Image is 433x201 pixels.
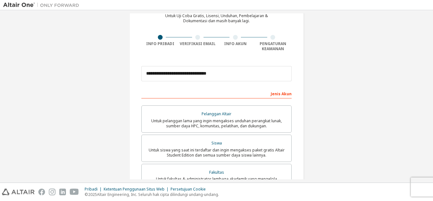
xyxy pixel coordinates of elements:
font: Dokumentasi dan masih banyak lagi. [183,18,250,23]
font: Pribadi [85,186,98,192]
font: © [85,192,88,197]
font: Pengaturan Keamanan [260,41,286,51]
font: Info Pribadi [146,41,174,46]
img: altair_logo.svg [2,189,35,195]
img: youtube.svg [70,189,79,195]
img: facebook.svg [38,189,45,195]
font: Siswa [211,140,222,146]
img: Altair Satu [3,2,82,8]
font: Fakultas [209,170,224,175]
font: Jenis Akun [271,91,292,97]
font: Altair Engineering, Inc. Seluruh hak cipta dilindungi undang-undang. [97,192,219,197]
font: Untuk siswa yang saat ini terdaftar dan ingin mengakses paket gratis Altair Student Edition dan s... [149,147,285,158]
font: Untuk pelanggan lama yang ingin mengakses unduhan perangkat lunak, sumber daya HPC, komunitas, pe... [151,118,282,129]
font: Info Akun [224,41,247,46]
font: 2025 [88,192,97,197]
font: Ketentuan Penggunaan Situs Web [104,186,165,192]
img: linkedin.svg [59,189,66,195]
img: instagram.svg [49,189,55,195]
font: Untuk fakultas & administrator lembaga akademik yang mengelola mahasiswa dan mengakses perangkat ... [155,176,278,187]
font: Pelanggan Altair [202,111,231,117]
font: Persetujuan Cookie [171,186,206,192]
font: Untuk Uji Coba Gratis, Lisensi, Unduhan, Pembelajaran & [165,13,268,18]
font: Verifikasi Email [180,41,216,46]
